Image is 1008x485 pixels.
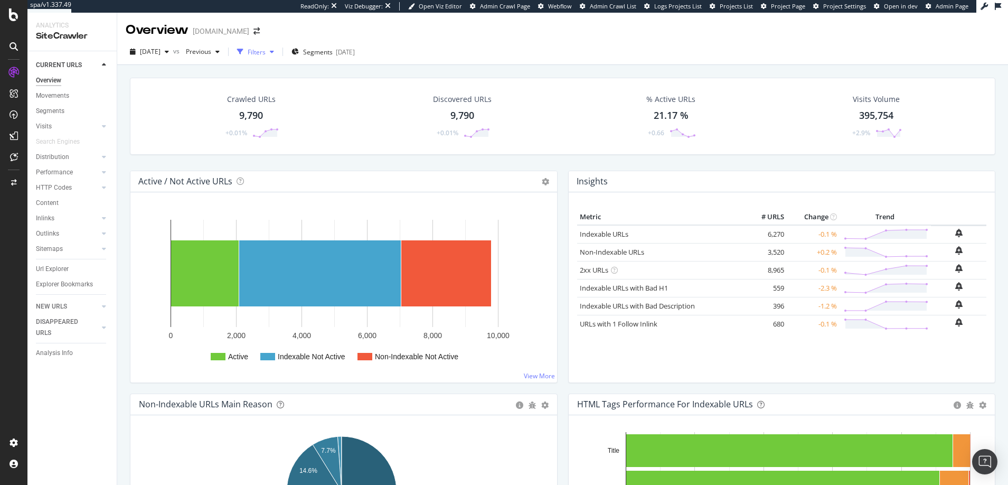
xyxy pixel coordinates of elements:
span: Segments [303,48,333,57]
div: Search Engines [36,136,80,147]
span: Webflow [548,2,572,10]
span: Open Viz Editor [419,2,462,10]
a: Visits [36,121,99,132]
text: 2,000 [227,331,246,340]
div: Discovered URLs [433,94,492,105]
div: Url Explorer [36,264,69,275]
div: 21.17 % [654,109,689,123]
td: -0.1 % [787,225,840,244]
div: ReadOnly: [300,2,329,11]
div: circle-info [954,402,961,409]
span: Admin Crawl List [590,2,636,10]
a: Project Page [761,2,805,11]
h4: Insights [577,174,608,189]
div: Analytics [36,21,108,30]
span: Previous [182,47,211,56]
div: Performance [36,167,73,178]
div: gear [541,402,549,409]
span: Logs Projects List [654,2,702,10]
div: bell-plus [955,229,963,237]
a: NEW URLS [36,301,99,312]
div: Outlinks [36,228,59,239]
text: 14.6% [299,467,317,474]
div: Sitemaps [36,244,63,255]
th: Change [787,209,840,225]
div: bell-plus [955,264,963,273]
a: Sitemaps [36,244,99,255]
a: Webflow [538,2,572,11]
th: Trend [840,209,931,225]
span: 2025 Sep. 28th [140,47,161,56]
a: Open Viz Editor [408,2,462,11]
div: +0.01% [225,128,247,137]
a: Admin Crawl List [580,2,636,11]
text: 10,000 [487,331,510,340]
i: Options [542,178,549,185]
a: Projects List [710,2,753,11]
div: 9,790 [450,109,474,123]
td: -0.1 % [787,261,840,279]
div: Crawled URLs [227,94,276,105]
a: Performance [36,167,99,178]
div: bug [529,402,536,409]
div: DISAPPEARED URLS [36,316,89,339]
div: Explorer Bookmarks [36,279,93,290]
div: gear [979,402,986,409]
div: HTML Tags Performance for Indexable URLs [577,399,753,409]
a: Url Explorer [36,264,109,275]
span: Project Page [771,2,805,10]
div: SiteCrawler [36,30,108,42]
span: Project Settings [823,2,866,10]
text: 4,000 [293,331,311,340]
div: bell-plus [955,318,963,327]
th: Metric [577,209,745,225]
span: Open in dev [884,2,918,10]
a: Indexable URLs with Bad H1 [580,283,668,293]
div: +2.9% [852,128,870,137]
div: 395,754 [859,109,893,123]
a: View More [524,371,555,380]
div: Inlinks [36,213,54,224]
div: circle-info [516,402,523,409]
div: Viz Debugger: [345,2,383,11]
a: Open in dev [874,2,918,11]
a: Segments [36,106,109,117]
span: Projects List [720,2,753,10]
text: Indexable Not Active [278,352,345,361]
div: HTTP Codes [36,182,72,193]
span: Admin Crawl Page [480,2,530,10]
div: +0.01% [437,128,458,137]
text: Active [228,352,248,361]
h4: Active / Not Active URLs [138,174,232,189]
text: 8,000 [423,331,442,340]
a: Outlinks [36,228,99,239]
div: Segments [36,106,64,117]
text: 0 [169,331,173,340]
a: Indexable URLs with Bad Description [580,301,695,311]
text: 6,000 [358,331,376,340]
div: Visits Volume [853,94,900,105]
div: bug [966,402,974,409]
td: -1.2 % [787,297,840,315]
a: Admin Page [926,2,968,11]
button: Previous [182,43,224,60]
a: Overview [36,75,109,86]
td: -0.1 % [787,315,840,333]
div: [DOMAIN_NAME] [193,26,249,36]
div: bell-plus [955,300,963,309]
text: 7.7% [321,447,336,454]
a: CURRENT URLS [36,60,99,71]
div: % Active URLs [646,94,695,105]
td: 396 [745,297,787,315]
a: Project Settings [813,2,866,11]
div: Distribution [36,152,69,163]
a: Indexable URLs [580,229,628,239]
td: 3,520 [745,243,787,261]
div: bell-plus [955,282,963,291]
div: Analysis Info [36,348,73,359]
div: Overview [126,21,189,39]
a: Distribution [36,152,99,163]
td: 559 [745,279,787,297]
button: [DATE] [126,43,173,60]
div: Visits [36,121,52,132]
